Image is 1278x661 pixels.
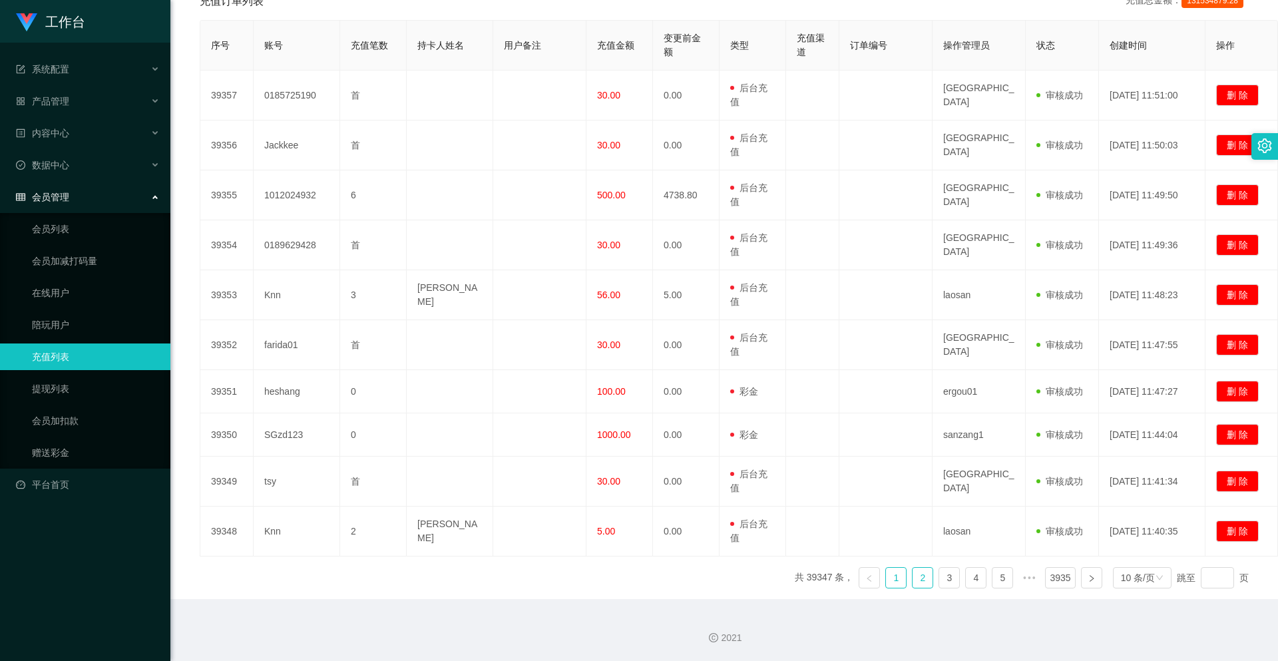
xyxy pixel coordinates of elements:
[730,40,749,51] span: 类型
[933,220,1026,270] td: [GEOGRAPHIC_DATA]
[1036,40,1055,51] span: 状态
[45,1,85,43] h1: 工作台
[933,270,1026,320] td: laosan
[933,370,1026,413] td: ergou01
[1216,521,1259,542] button: 删 除
[1046,568,1074,588] a: 3935
[850,40,887,51] span: 订单编号
[200,370,254,413] td: 39351
[653,120,720,170] td: 0.00
[1099,370,1205,413] td: [DATE] 11:47:27
[200,71,254,120] td: 39357
[16,16,85,27] a: 工作台
[913,568,933,588] a: 2
[417,40,464,51] span: 持卡人姓名
[16,128,69,138] span: 内容中心
[1099,457,1205,507] td: [DATE] 11:41:34
[1216,381,1259,402] button: 删 除
[1099,170,1205,220] td: [DATE] 11:49:50
[254,120,340,170] td: Jackkee
[1257,138,1272,153] i: 图标: setting
[407,270,493,320] td: [PERSON_NAME]
[939,568,959,588] a: 3
[254,507,340,556] td: Knn
[32,407,160,434] a: 会员加扣款
[200,120,254,170] td: 39356
[1156,574,1164,583] i: 图标: down
[933,71,1026,120] td: [GEOGRAPHIC_DATA]
[1099,507,1205,556] td: [DATE] 11:40:35
[200,457,254,507] td: 39349
[32,343,160,370] a: 充值列表
[1216,134,1259,156] button: 删 除
[730,282,767,307] span: 后台充值
[1036,290,1083,300] span: 审核成功
[32,375,160,402] a: 提现列表
[340,370,407,413] td: 0
[653,507,720,556] td: 0.00
[351,40,388,51] span: 充值笔数
[653,170,720,220] td: 4738.80
[1216,284,1259,306] button: 删 除
[597,240,620,250] span: 30.00
[865,574,873,582] i: 图标: left
[32,439,160,466] a: 赠送彩金
[1018,567,1040,588] span: •••
[16,64,69,75] span: 系统配置
[966,568,986,588] a: 4
[730,132,767,157] span: 后台充值
[597,429,631,440] span: 1000.00
[254,457,340,507] td: tsy
[709,633,718,642] i: 图标: copyright
[254,220,340,270] td: 0189629428
[16,160,69,170] span: 数据中心
[597,40,634,51] span: 充值金额
[1036,90,1083,101] span: 审核成功
[32,280,160,306] a: 在线用户
[1099,71,1205,120] td: [DATE] 11:51:00
[730,232,767,257] span: 后台充值
[597,339,620,350] span: 30.00
[16,65,25,74] i: 图标: form
[597,526,615,537] span: 5.00
[1018,567,1040,588] li: 向后 5 页
[886,568,906,588] a: 1
[885,567,907,588] li: 1
[1036,190,1083,200] span: 审核成功
[730,519,767,543] span: 后台充值
[597,190,626,200] span: 500.00
[1081,567,1102,588] li: 下一页
[16,192,69,202] span: 会员管理
[1036,240,1083,250] span: 审核成功
[1216,184,1259,206] button: 删 除
[264,40,283,51] span: 账号
[16,160,25,170] i: 图标: check-circle-o
[254,320,340,370] td: farida01
[933,320,1026,370] td: [GEOGRAPHIC_DATA]
[965,567,986,588] li: 4
[653,370,720,413] td: 0.00
[1216,85,1259,106] button: 删 除
[1216,40,1235,51] span: 操作
[1036,526,1083,537] span: 审核成功
[653,270,720,320] td: 5.00
[730,386,758,397] span: 彩金
[933,170,1026,220] td: [GEOGRAPHIC_DATA]
[597,386,626,397] span: 100.00
[1036,339,1083,350] span: 审核成功
[730,469,767,493] span: 后台充值
[664,33,701,57] span: 变更前金额
[254,270,340,320] td: Knn
[340,457,407,507] td: 首
[1216,334,1259,355] button: 删 除
[200,170,254,220] td: 39355
[933,413,1026,457] td: sanzang1
[1099,120,1205,170] td: [DATE] 11:50:03
[254,71,340,120] td: 0185725190
[16,13,37,32] img: logo.9652507e.png
[200,320,254,370] td: 39352
[200,507,254,556] td: 39348
[16,471,160,498] a: 图标: dashboard平台首页
[32,312,160,338] a: 陪玩用户
[597,90,620,101] span: 30.00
